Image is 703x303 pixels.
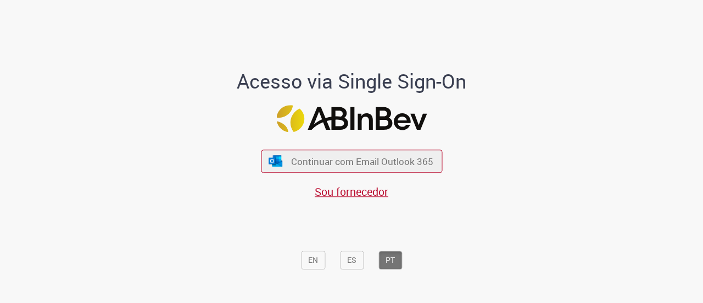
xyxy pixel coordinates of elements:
img: Logo ABInBev [276,105,427,132]
button: ES [340,251,364,269]
span: Continuar com Email Outlook 365 [291,155,433,168]
a: Sou fornecedor [315,184,388,199]
button: EN [301,251,325,269]
img: ícone Azure/Microsoft 360 [268,155,283,167]
h1: Acesso via Single Sign-On [199,70,504,92]
button: ícone Azure/Microsoft 360 Continuar com Email Outlook 365 [261,150,442,173]
button: PT [378,251,402,269]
